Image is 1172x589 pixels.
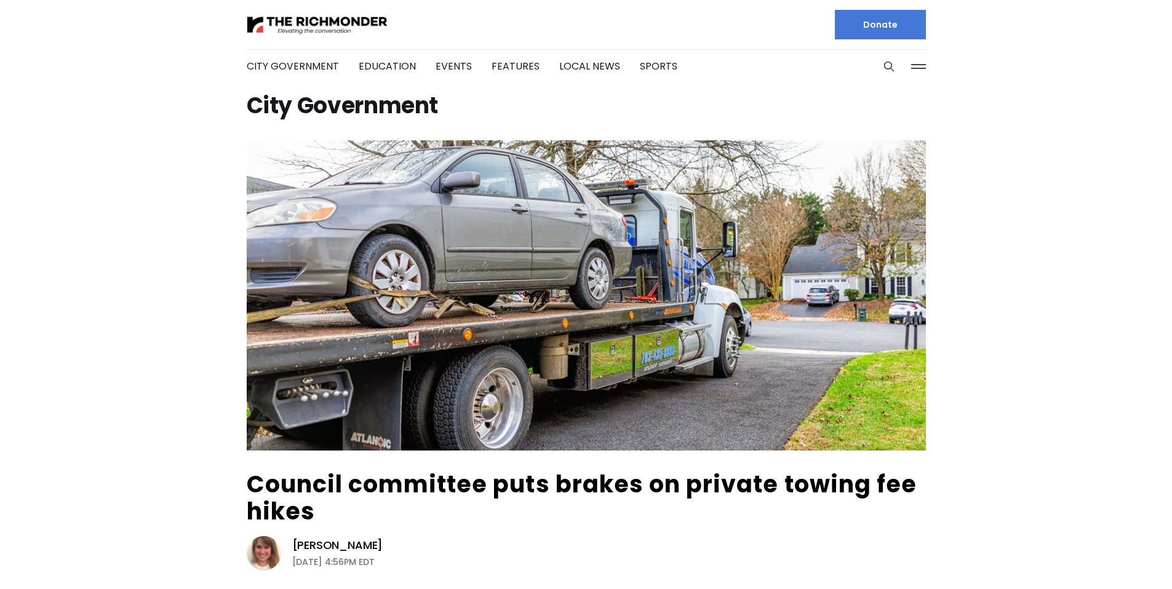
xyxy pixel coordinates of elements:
a: Events [436,59,472,73]
img: The Richmonder [247,14,388,36]
img: Sarah Vogelsong [247,536,281,571]
a: Donate [835,10,926,39]
a: City Government [247,59,339,73]
button: Search this site [880,57,898,76]
iframe: portal-trigger [1068,529,1172,589]
a: Local News [559,59,620,73]
a: Council committee puts brakes on private towing fee hikes [247,468,917,527]
a: Education [359,59,416,73]
time: [DATE] 4:56PM EDT [292,555,375,569]
a: [PERSON_NAME] [292,538,383,553]
h1: City Government [247,96,926,116]
a: Sports [640,59,677,73]
a: Features [492,59,540,73]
